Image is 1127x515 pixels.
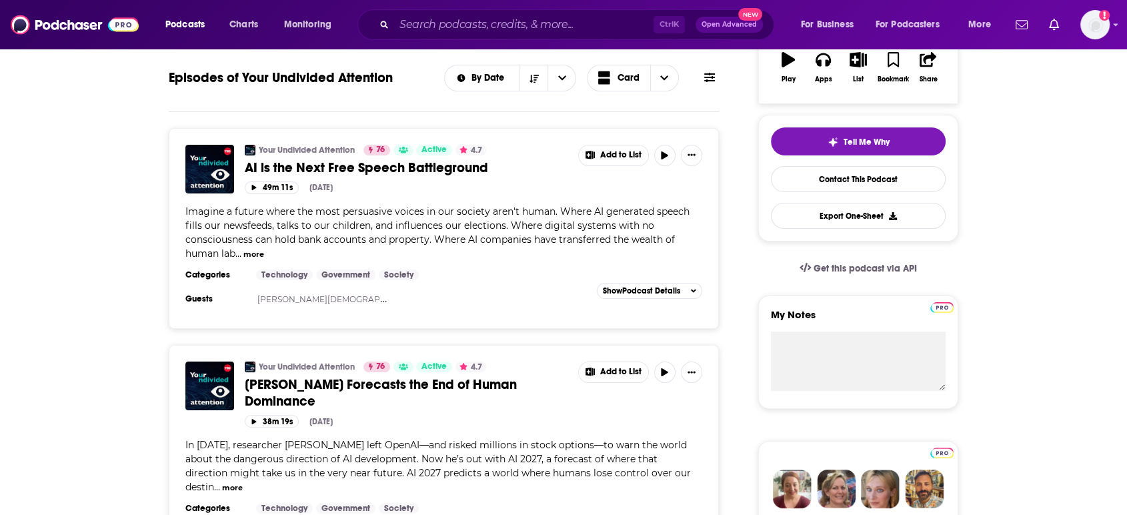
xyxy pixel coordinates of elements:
a: Get this podcast via API [789,252,928,285]
a: Pro website [930,446,954,458]
a: Your Undivided Attention [259,362,355,372]
div: [DATE] [309,183,333,192]
button: Show profile menu [1080,10,1110,39]
div: Bookmark [878,75,909,83]
button: open menu [867,14,959,35]
a: Government [316,503,375,514]
button: List [841,43,876,91]
img: AI is the Next Free Speech Battleground [185,145,234,193]
a: AI is the Next Free Speech Battleground [245,159,569,176]
button: 4.7 [455,362,486,372]
span: By Date [471,73,509,83]
a: Active [416,362,452,372]
div: Share [919,75,937,83]
a: Active [416,145,452,155]
button: Show More Button [681,145,702,166]
button: ShowPodcast Details [597,283,702,299]
button: Choose View [587,65,679,91]
button: 4.7 [455,145,486,155]
button: Bookmark [876,43,910,91]
button: open menu [445,73,520,83]
button: open menu [959,14,1008,35]
button: 38m 19s [245,415,299,428]
label: My Notes [771,308,946,332]
span: New [738,8,762,21]
button: more [222,482,243,494]
div: Apps [815,75,832,83]
span: More [968,15,991,34]
a: Show notifications dropdown [1010,13,1033,36]
img: User Profile [1080,10,1110,39]
div: [DATE] [309,417,333,426]
button: Apps [806,43,840,91]
img: tell me why sparkle [828,137,838,147]
span: Open Advanced [702,21,757,28]
div: Search podcasts, credits, & more... [370,9,787,40]
button: Open AdvancedNew [696,17,763,33]
a: Society [379,503,419,514]
img: Your Undivided Attention [245,145,255,155]
span: ... [214,481,220,493]
button: more [243,249,264,260]
img: Daniel Kokotajlo Forecasts the End of Human Dominance [185,362,234,410]
a: Technology [256,270,313,280]
span: AI is the Next Free Speech Battleground [245,159,488,176]
img: Podchaser - Follow, Share and Rate Podcasts [11,12,139,37]
img: Jon Profile [905,470,944,508]
a: [PERSON_NAME][DEMOGRAPHIC_DATA], [257,294,427,304]
span: Card [618,73,640,83]
a: 76 [363,145,390,155]
h3: Guests [185,294,245,304]
button: open menu [275,14,349,35]
button: Show More Button [579,362,648,382]
button: Share [911,43,946,91]
span: Active [421,143,447,157]
a: Your Undivided Attention [259,145,355,155]
a: Pro website [930,300,954,313]
a: Government [316,270,375,280]
a: Technology [256,503,313,514]
span: Active [421,360,447,374]
span: Get this podcast via API [814,263,917,274]
h3: Categories [185,270,245,280]
span: For Podcasters [876,15,940,34]
img: Barbara Profile [817,470,856,508]
span: Monitoring [284,15,331,34]
span: [PERSON_NAME] Forecasts the End of Human Dominance [245,376,517,410]
a: Charts [221,14,266,35]
input: Search podcasts, credits, & more... [394,14,654,35]
h1: Episodes of Your Undivided Attention [169,69,393,86]
span: Add to List [600,367,642,377]
span: For Business [801,15,854,34]
button: Show More Button [579,145,648,165]
a: Show notifications dropdown [1044,13,1064,36]
span: ... [235,247,241,260]
img: Jules Profile [861,470,900,508]
a: 76 [363,362,390,372]
img: Podchaser Pro [930,448,954,458]
a: [PERSON_NAME] Forecasts the End of Human Dominance [245,376,569,410]
span: 76 [376,360,385,374]
span: Charts [229,15,258,34]
button: 49m 11s [245,181,299,194]
button: Show More Button [681,362,702,383]
span: Tell Me Why [844,137,890,147]
img: Your Undivided Attention [245,362,255,372]
img: Podchaser Pro [930,302,954,313]
span: 76 [376,143,385,157]
a: Society [379,270,419,280]
a: Contact This Podcast [771,166,946,192]
button: open menu [792,14,870,35]
span: Podcasts [165,15,205,34]
button: Export One-Sheet [771,203,946,229]
div: Play [782,75,796,83]
button: tell me why sparkleTell Me Why [771,127,946,155]
span: Ctrl K [654,16,685,33]
span: Add to List [600,150,642,160]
